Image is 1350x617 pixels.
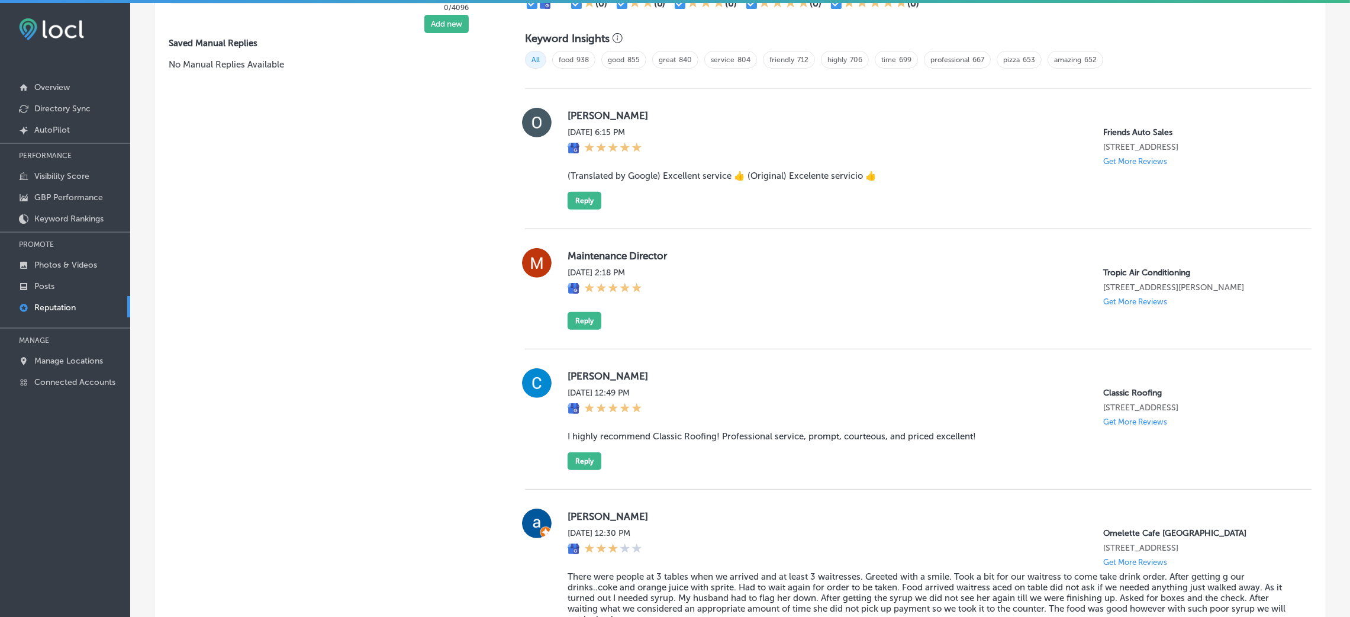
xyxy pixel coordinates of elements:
[1103,297,1167,306] p: Get More Reviews
[34,260,97,270] p: Photos & Videos
[568,192,601,210] button: Reply
[525,51,546,69] span: All
[525,32,610,45] h3: Keyword Insights
[568,510,1293,522] label: [PERSON_NAME]
[711,56,734,64] a: service
[1003,56,1020,64] a: pizza
[559,56,573,64] a: food
[1103,528,1293,538] p: Omelette Cafe Skye Canyon
[1103,388,1293,398] p: Classic Roofing
[34,125,70,135] p: AutoPilot
[169,58,487,71] p: No Manual Replies Available
[659,56,676,64] a: great
[627,56,640,64] a: 855
[34,82,70,92] p: Overview
[797,56,808,64] a: 712
[169,38,487,49] label: Saved Manual Replies
[568,127,642,137] label: [DATE] 6:15 PM
[1103,127,1293,137] p: Friends Auto Sales
[881,56,896,64] a: time
[679,56,692,64] a: 840
[19,18,84,40] img: fda3e92497d09a02dc62c9cd864e3231.png
[1103,403,1293,413] p: 3326 Two Notch Rd
[608,56,624,64] a: good
[1103,268,1293,278] p: Tropic Air Conditioning
[1084,56,1097,64] a: 652
[568,110,1293,121] label: [PERSON_NAME]
[568,312,601,330] button: Reply
[1103,142,1293,152] p: 5201 E Colfax Ave
[34,281,54,291] p: Posts
[769,56,794,64] a: friendly
[568,528,642,538] label: [DATE] 12:30 PM
[34,356,103,366] p: Manage Locations
[1023,56,1035,64] a: 653
[584,282,642,295] div: 5 Stars
[169,4,469,12] p: 0/4096
[576,56,589,64] a: 938
[568,452,601,470] button: Reply
[1103,558,1167,567] p: Get More Reviews
[1054,56,1081,64] a: amazing
[34,303,76,313] p: Reputation
[568,268,642,278] label: [DATE] 2:18 PM
[584,543,642,556] div: 3 Stars
[584,142,642,155] div: 5 Stars
[584,403,642,416] div: 5 Stars
[34,214,104,224] p: Keyword Rankings
[930,56,969,64] a: professional
[827,56,847,64] a: highly
[34,104,91,114] p: Directory Sync
[34,192,103,203] p: GBP Performance
[568,250,1293,262] label: Maintenance Director
[34,377,115,387] p: Connected Accounts
[737,56,750,64] a: 804
[1103,282,1293,293] p: 1342 whitfield ave
[972,56,984,64] a: 667
[1103,157,1167,166] p: Get More Reviews
[568,388,642,398] label: [DATE] 12:49 PM
[424,15,469,33] button: Add new
[34,171,89,181] p: Visibility Score
[568,171,1293,181] blockquote: (Translated by Google) Excellent service 👍 (Original) Excelente servicio 👍
[899,56,911,64] a: 699
[1103,417,1167,426] p: Get More Reviews
[850,56,862,64] a: 706
[568,431,1293,442] blockquote: I highly recommend Classic Roofing! Professional service, prompt, courteous, and priced excellent!
[1103,543,1293,553] p: 9670 West Skye Canyon Park Drive Suite 150
[568,370,1293,382] label: [PERSON_NAME]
